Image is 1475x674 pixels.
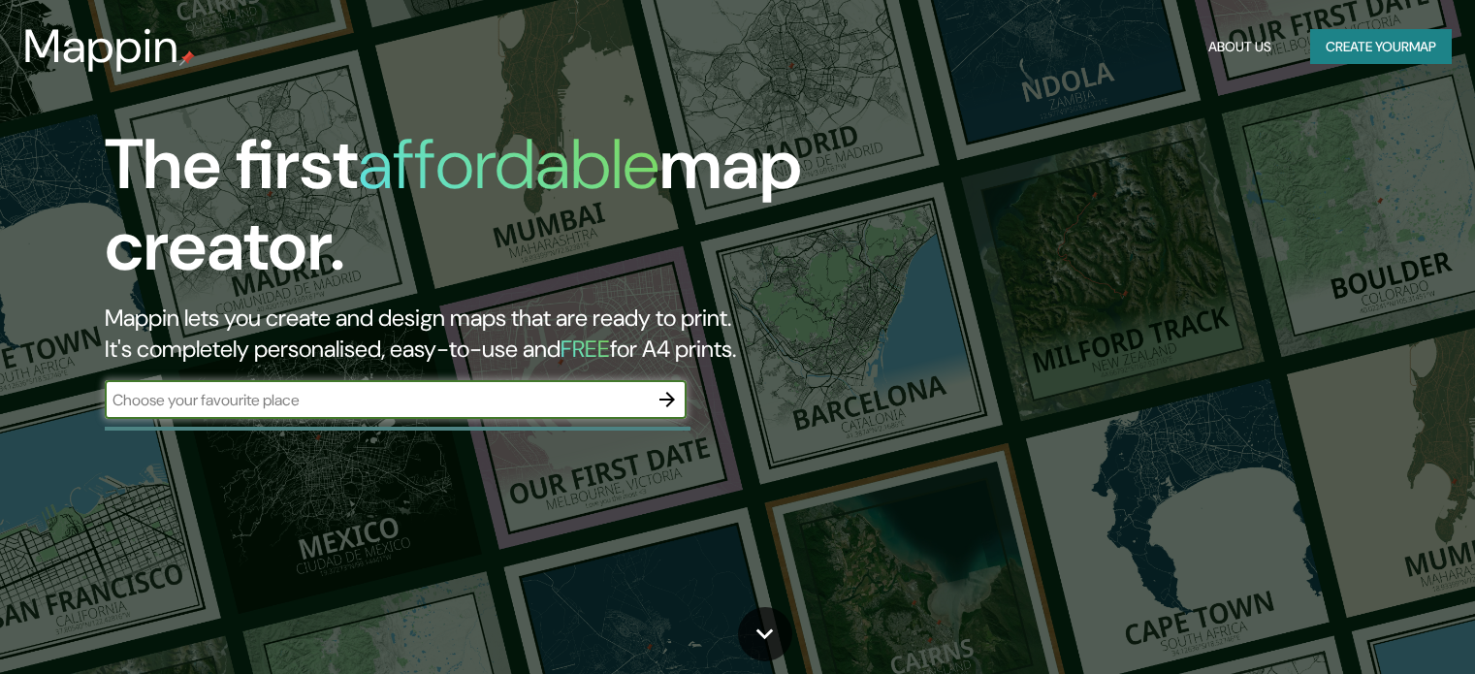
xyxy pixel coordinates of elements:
input: Choose your favourite place [105,389,648,411]
button: About Us [1201,29,1279,65]
h2: Mappin lets you create and design maps that are ready to print. It's completely personalised, eas... [105,303,843,365]
img: mappin-pin [179,50,195,66]
h1: affordable [358,119,659,209]
button: Create yourmap [1310,29,1452,65]
h1: The first map creator. [105,124,843,303]
h5: FREE [561,334,610,364]
h3: Mappin [23,19,179,74]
